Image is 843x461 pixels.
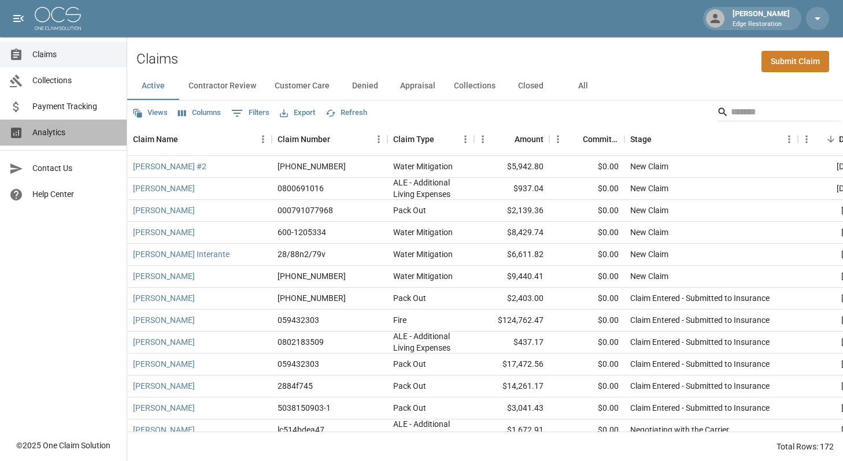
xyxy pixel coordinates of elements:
div: $0.00 [549,178,624,200]
div: dynamic tabs [127,72,843,100]
div: Claim Type [393,123,434,155]
div: Pack Out [393,205,426,216]
div: New Claim [630,161,668,172]
div: $437.17 [474,332,549,354]
div: ALE - Additional Living Expenses [393,177,468,200]
div: New Claim [630,183,668,194]
div: $0.00 [549,332,624,354]
a: [PERSON_NAME] [133,205,195,216]
div: 059432303 [278,358,319,370]
div: $3,041.43 [474,397,549,419]
div: $0.00 [549,200,624,222]
button: Active [127,72,179,100]
span: Analytics [32,127,117,139]
div: Claim Number [272,123,387,155]
div: $6,611.82 [474,244,549,266]
button: Export [277,104,318,122]
div: $0.00 [549,222,624,244]
div: Fire [393,314,406,326]
button: All [557,72,609,100]
div: $2,139.36 [474,200,549,222]
a: [PERSON_NAME] [133,292,195,304]
a: [PERSON_NAME] [133,424,195,436]
span: Collections [32,75,117,87]
div: lc514bdea47 [278,424,324,436]
div: $124,762.47 [474,310,549,332]
div: Total Rows: 172 [777,441,834,452]
button: Refresh [323,104,370,122]
a: [PERSON_NAME] Interante [133,248,230,260]
div: $2,403.00 [474,288,549,310]
a: [PERSON_NAME] [133,336,195,348]
div: ALE - Additional Living Expenses [393,330,468,354]
button: Menu [474,131,491,148]
div: 5038150903-1 [278,402,331,414]
a: [PERSON_NAME] #2 [133,161,206,172]
div: New Claim [630,270,668,282]
button: Customer Care [265,72,339,100]
div: Stage [624,123,798,155]
div: Claim Number [278,123,330,155]
div: Water Mitigation [393,248,453,260]
button: Select columns [175,104,224,122]
div: $0.00 [549,310,624,332]
h2: Claims [136,51,178,68]
div: $17,472.56 [474,354,549,376]
button: Menu [457,131,474,148]
button: Menu [254,131,272,148]
button: Menu [798,131,815,148]
span: Payment Tracking [32,101,117,113]
div: Amount [515,123,543,155]
div: Pack Out [393,402,426,414]
div: $0.00 [549,354,624,376]
div: $0.00 [549,156,624,178]
div: 01-009-118347 [278,161,346,172]
div: 000791077968 [278,205,333,216]
button: Sort [330,131,346,147]
div: Search [717,103,841,124]
div: $0.00 [549,376,624,397]
a: [PERSON_NAME] [133,226,195,238]
div: 01-009-118347 [278,292,346,304]
button: Sort [498,131,515,147]
div: Water Mitigation [393,226,453,238]
button: Sort [652,131,668,147]
div: $14,261.17 [474,376,549,397]
div: Pack Out [393,292,426,304]
button: Sort [567,131,583,147]
div: New Claim [630,248,668,260]
div: $1,672.91 [474,419,549,441]
div: Negotiating with the Carrier [630,424,729,436]
button: Sort [178,131,194,147]
a: [PERSON_NAME] [133,270,195,282]
div: Claim Entered - Submitted to Insurance [630,336,770,348]
button: Show filters [228,104,272,122]
div: Pack Out [393,380,426,392]
span: Help Center [32,188,117,200]
div: [PERSON_NAME] [728,8,794,29]
div: Amount [474,123,549,155]
button: Menu [370,131,387,148]
a: Submit Claim [761,51,829,72]
div: $8,429.74 [474,222,549,244]
div: 2884f745 [278,380,313,392]
a: [PERSON_NAME] [133,402,195,414]
div: Committed Amount [549,123,624,155]
div: $5,942.80 [474,156,549,178]
a: [PERSON_NAME] [133,358,195,370]
div: Claim Name [127,123,272,155]
div: $0.00 [549,419,624,441]
span: Contact Us [32,162,117,174]
button: Contractor Review [179,72,265,100]
div: $0.00 [549,244,624,266]
div: © 2025 One Claim Solution [16,440,110,451]
div: Stage [630,123,652,155]
span: Claims [32,49,117,61]
img: ocs-logo-white-transparent.png [35,7,81,30]
button: Sort [434,131,450,147]
div: $0.00 [549,266,624,288]
div: $937.04 [474,178,549,200]
div: 059432303 [278,314,319,326]
div: New Claim [630,226,668,238]
div: $0.00 [549,288,624,310]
